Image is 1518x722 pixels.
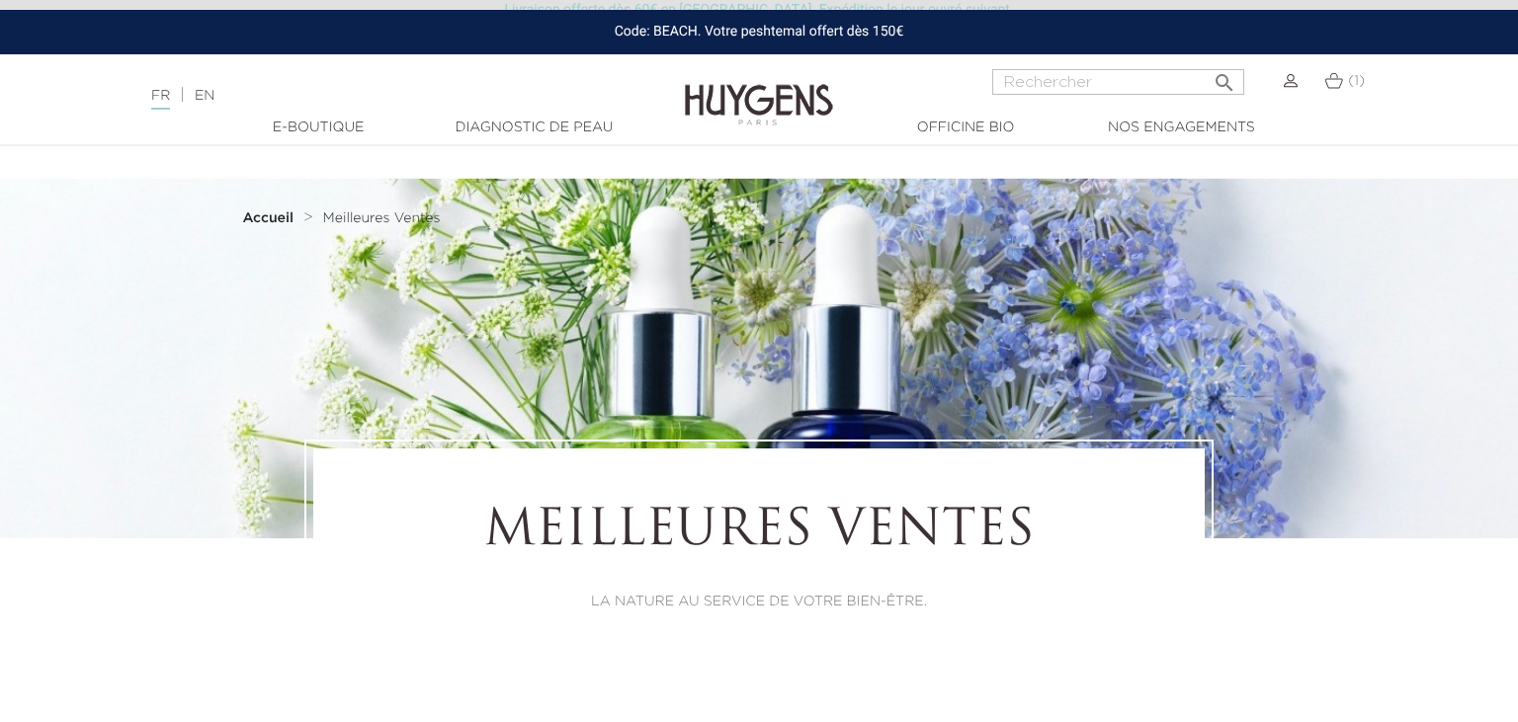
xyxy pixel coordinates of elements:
[141,84,618,108] div: |
[219,118,417,138] a: E-Boutique
[323,211,441,225] span: Meilleures Ventes
[242,211,294,225] strong: Accueil
[1324,73,1365,89] a: (1)
[992,69,1244,95] input: Rechercher
[195,89,214,103] a: EN
[242,210,297,226] a: Accueil
[368,503,1150,562] h1: Meilleures Ventes
[1082,118,1280,138] a: Nos engagements
[435,118,632,138] a: Diagnostic de peau
[1213,65,1236,89] i: 
[151,89,170,110] a: FR
[867,118,1064,138] a: Officine Bio
[1348,74,1365,88] span: (1)
[368,592,1150,612] p: LA NATURE AU SERVICE DE VOTRE BIEN-ÊTRE.
[323,210,441,226] a: Meilleures Ventes
[685,52,833,128] img: Huygens
[1207,63,1242,90] button: 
